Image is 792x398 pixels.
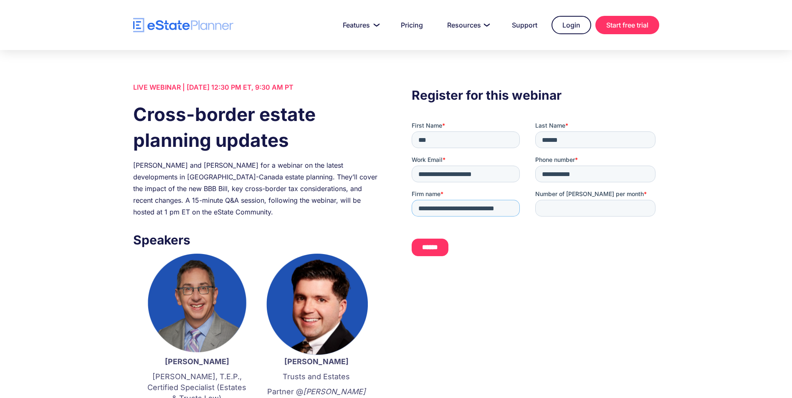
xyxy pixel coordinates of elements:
[595,16,659,34] a: Start free trial
[412,121,659,263] iframe: Form 0
[265,371,368,382] p: Trusts and Estates
[133,81,380,93] div: LIVE WEBINAR | [DATE] 12:30 PM ET, 9:30 AM PT
[133,18,233,33] a: home
[391,17,433,33] a: Pricing
[437,17,498,33] a: Resources
[133,159,380,218] div: [PERSON_NAME] and [PERSON_NAME] for a webinar on the latest developments in [GEOGRAPHIC_DATA]-Can...
[333,17,387,33] a: Features
[552,16,591,34] a: Login
[133,230,380,249] h3: Speakers
[412,86,659,105] h3: Register for this webinar
[502,17,547,33] a: Support
[284,357,349,366] strong: [PERSON_NAME]
[165,357,229,366] strong: [PERSON_NAME]
[133,101,380,153] h1: Cross-border estate planning updates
